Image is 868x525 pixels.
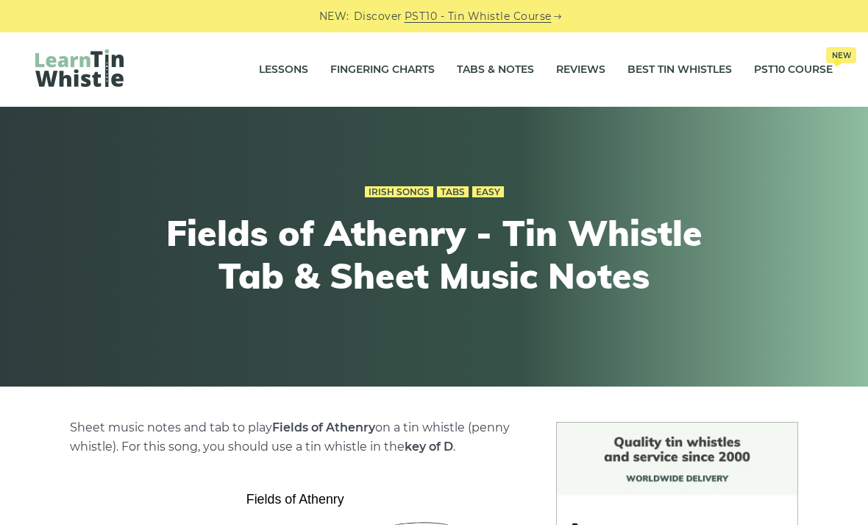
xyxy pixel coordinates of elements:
[259,52,308,88] a: Lessons
[826,47,856,63] span: New
[472,186,504,198] a: Easy
[754,52,833,88] a: PST10 CourseNew
[457,52,534,88] a: Tabs & Notes
[556,52,605,88] a: Reviews
[70,418,520,457] p: Sheet music notes and tab to play on a tin whistle (penny whistle). For this song, you should use...
[272,420,375,434] strong: Fields of Athenry
[405,440,453,454] strong: key of D
[163,212,705,297] h1: Fields of Athenry - Tin Whistle Tab & Sheet Music Notes
[35,49,124,87] img: LearnTinWhistle.com
[437,186,469,198] a: Tabs
[627,52,732,88] a: Best Tin Whistles
[330,52,435,88] a: Fingering Charts
[365,186,433,198] a: Irish Songs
